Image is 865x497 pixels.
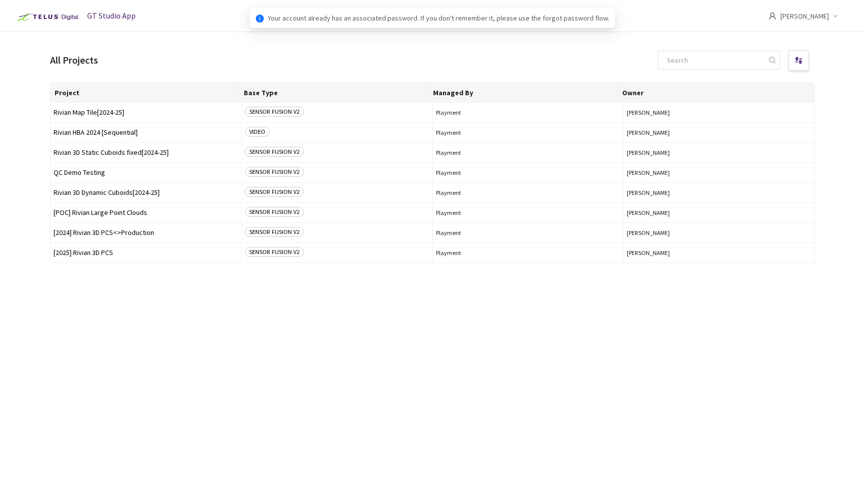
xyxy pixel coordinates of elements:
span: QC Demo Testing [54,169,238,176]
button: [PERSON_NAME] [627,249,811,257]
button: [PERSON_NAME] [627,189,811,196]
span: Playment [436,149,621,156]
span: SENSOR FUSION V2 [245,247,304,257]
span: VIDEO [245,127,270,137]
th: Project [51,83,240,103]
span: SENSOR FUSION V2 [245,207,304,217]
img: Telus [12,9,82,25]
span: SENSOR FUSION V2 [245,187,304,197]
span: Playment [436,109,621,116]
span: GT Studio App [87,11,136,21]
span: user [768,12,776,20]
span: info-circle [256,15,264,23]
span: Rivian 3D Dynamic Cuboids[2024-25] [54,189,238,196]
th: Base Type [240,83,429,103]
span: SENSOR FUSION V2 [245,227,304,237]
div: All Projects [50,53,98,68]
th: Owner [618,83,807,103]
button: [PERSON_NAME] [627,169,811,176]
span: down [833,14,838,19]
span: SENSOR FUSION V2 [245,107,304,117]
span: SENSOR FUSION V2 [245,147,304,157]
button: [PERSON_NAME] [627,209,811,216]
span: Playment [436,129,621,136]
span: Playment [436,169,621,176]
span: [2025] Rivian 3D PCS [54,249,238,257]
span: Rivian Map Tile[2024-25] [54,109,238,116]
span: SENSOR FUSION V2 [245,167,304,177]
input: Search [661,51,767,69]
button: [PERSON_NAME] [627,129,811,136]
button: [PERSON_NAME] [627,109,811,116]
span: [2024] Rivian 3D PCS<>Production [54,229,238,236]
span: Playment [436,249,621,257]
button: [PERSON_NAME] [627,149,811,156]
span: Rivian 3D Static Cuboids fixed[2024-25] [54,149,238,156]
button: [PERSON_NAME] [627,229,811,236]
span: Playment [436,189,621,196]
span: Your account already has an associated password. If you don't remember it, please use the forgot ... [268,13,609,24]
th: Managed By [429,83,618,103]
span: Playment [436,209,621,216]
span: Rivian HBA 2024 [Sequential] [54,129,238,136]
span: Playment [436,229,621,236]
span: [POC] Rivian Large Point Clouds [54,209,238,216]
